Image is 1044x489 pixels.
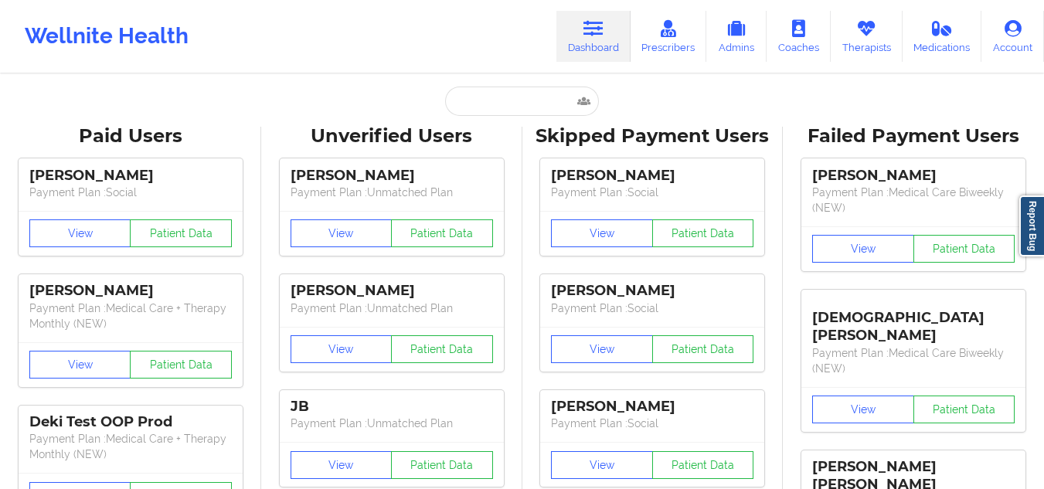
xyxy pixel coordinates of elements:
div: [PERSON_NAME] [551,282,753,300]
a: Coaches [767,11,831,62]
a: Dashboard [556,11,631,62]
div: [PERSON_NAME] [812,167,1015,185]
p: Payment Plan : Social [551,416,753,431]
button: View [551,451,653,479]
div: [PERSON_NAME] [291,282,493,300]
button: View [551,335,653,363]
button: Patient Data [652,335,754,363]
p: Payment Plan : Medical Care Biweekly (NEW) [812,185,1015,216]
button: Patient Data [652,219,754,247]
button: Patient Data [130,351,232,379]
a: Report Bug [1019,195,1044,256]
button: Patient Data [391,335,493,363]
button: Patient Data [391,451,493,479]
a: Therapists [831,11,903,62]
a: Account [981,11,1044,62]
a: Medications [903,11,982,62]
p: Payment Plan : Unmatched Plan [291,185,493,200]
div: [PERSON_NAME] [291,167,493,185]
div: JB [291,398,493,416]
p: Payment Plan : Social [551,185,753,200]
div: [PERSON_NAME] [29,167,232,185]
button: Patient Data [913,396,1015,423]
p: Payment Plan : Medical Care + Therapy Monthly (NEW) [29,431,232,462]
button: View [29,351,131,379]
p: Payment Plan : Social [551,301,753,316]
div: Skipped Payment Users [533,124,773,148]
button: View [29,219,131,247]
button: View [291,451,393,479]
div: Failed Payment Users [794,124,1033,148]
button: View [291,335,393,363]
div: [DEMOGRAPHIC_DATA][PERSON_NAME] [812,297,1015,345]
div: [PERSON_NAME] [551,167,753,185]
div: [PERSON_NAME] [29,282,232,300]
div: Deki Test OOP Prod [29,413,232,431]
a: Admins [706,11,767,62]
button: Patient Data [391,219,493,247]
p: Payment Plan : Medical Care Biweekly (NEW) [812,345,1015,376]
a: Prescribers [631,11,707,62]
button: View [291,219,393,247]
div: Unverified Users [272,124,512,148]
button: View [812,235,914,263]
button: View [551,219,653,247]
button: Patient Data [652,451,754,479]
button: Patient Data [130,219,232,247]
p: Payment Plan : Unmatched Plan [291,416,493,431]
button: Patient Data [913,235,1015,263]
p: Payment Plan : Medical Care + Therapy Monthly (NEW) [29,301,232,331]
button: View [812,396,914,423]
p: Payment Plan : Unmatched Plan [291,301,493,316]
div: [PERSON_NAME] [551,398,753,416]
p: Payment Plan : Social [29,185,232,200]
div: Paid Users [11,124,250,148]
